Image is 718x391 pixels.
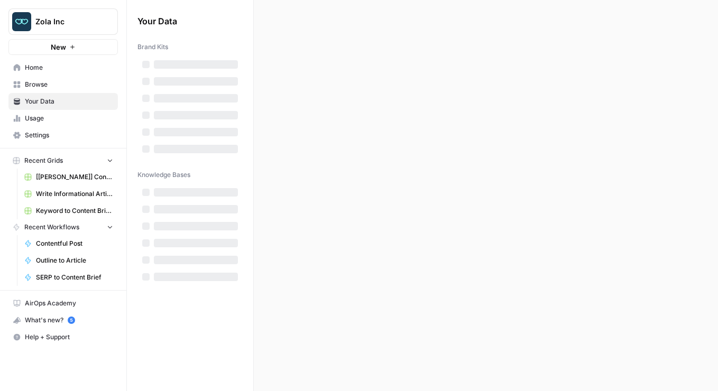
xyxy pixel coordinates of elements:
span: Outline to Article [36,256,113,265]
a: SERP to Content Brief [20,269,118,286]
span: SERP to Content Brief [36,273,113,282]
span: Help + Support [25,332,113,342]
a: 5 [68,316,75,324]
span: [[PERSON_NAME]] Content Creation [36,172,113,182]
span: AirOps Academy [25,299,113,308]
span: New [51,42,66,52]
a: Outline to Article [20,252,118,269]
span: Contentful Post [36,239,113,248]
span: Settings [25,131,113,140]
button: Recent Grids [8,153,118,169]
span: Recent Grids [24,156,63,165]
button: Recent Workflows [8,219,118,235]
button: Help + Support [8,329,118,346]
a: Usage [8,110,118,127]
a: Write Informational Article [20,185,118,202]
button: What's new? 5 [8,312,118,329]
span: Recent Workflows [24,222,79,232]
img: Zola Inc Logo [12,12,31,31]
a: [[PERSON_NAME]] Content Creation [20,169,118,185]
button: New [8,39,118,55]
a: Settings [8,127,118,144]
div: What's new? [9,312,117,328]
span: Your Data [25,97,113,106]
a: Browse [8,76,118,93]
button: Workspace: Zola Inc [8,8,118,35]
span: Write Informational Article [36,189,113,199]
a: AirOps Academy [8,295,118,312]
a: Home [8,59,118,76]
span: Brand Kits [137,42,168,52]
a: Keyword to Content Brief Grid [20,202,118,219]
span: Your Data [137,15,230,27]
span: Usage [25,114,113,123]
span: Knowledge Bases [137,170,190,180]
span: Home [25,63,113,72]
span: Browse [25,80,113,89]
span: Keyword to Content Brief Grid [36,206,113,216]
text: 5 [70,318,72,323]
span: Zola Inc [35,16,99,27]
a: Your Data [8,93,118,110]
a: Contentful Post [20,235,118,252]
